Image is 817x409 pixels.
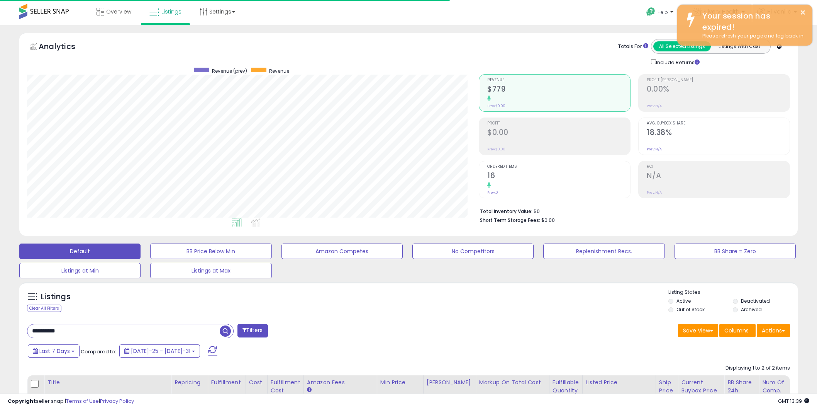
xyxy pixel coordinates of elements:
[647,78,790,82] span: Profit [PERSON_NAME]
[762,378,790,395] div: Num of Comp.
[479,378,546,387] div: Markup on Total Cost
[681,378,721,395] div: Current Buybox Price
[39,41,90,54] h5: Analytics
[211,378,242,387] div: Fulfillment
[647,147,662,152] small: Prev: N/A
[131,347,190,355] span: [DATE]-25 - [DATE]-31
[487,85,630,95] h2: $779
[487,128,630,138] h2: $0.00
[586,378,653,387] div: Listed Price
[175,378,205,387] div: Repricing
[640,1,681,25] a: Help
[81,348,116,355] span: Compared to:
[645,58,709,66] div: Include Returns
[778,397,809,405] span: 2025-08-12 13:39 GMT
[724,327,749,334] span: Columns
[480,206,784,215] li: $0
[676,306,705,313] label: Out of Stock
[541,216,555,224] span: $0.00
[675,244,796,259] button: BB Share = Zero
[212,68,247,74] span: Revenue (prev)
[647,121,790,126] span: Avg. Buybox Share
[100,397,134,405] a: Privacy Policy
[487,165,630,169] span: Ordered Items
[676,298,691,304] label: Active
[150,244,271,259] button: BB Price Below Min
[271,378,300,395] div: Fulfillment Cost
[800,8,806,17] button: ×
[487,78,630,82] span: Revenue
[150,263,271,278] button: Listings at Max
[19,244,141,259] button: Default
[697,10,807,32] div: Your session has expired!
[487,147,505,152] small: Prev: $0.00
[553,378,579,395] div: Fulfillable Quantity
[412,244,534,259] button: No Competitors
[741,298,770,304] label: Deactivated
[427,378,473,387] div: [PERSON_NAME]
[647,171,790,182] h2: N/A
[543,244,664,259] button: Replenishment Recs.
[476,375,549,406] th: The percentage added to the cost of goods (COGS) that forms the calculator for Min & Max prices.
[487,104,505,108] small: Prev: $0.00
[647,128,790,138] h2: 18.38%
[28,344,80,358] button: Last 7 Days
[8,398,134,405] div: seller snap | |
[487,190,498,195] small: Prev: 0
[281,244,403,259] button: Amazon Competes
[618,43,648,50] div: Totals For
[487,171,630,182] h2: 16
[39,347,70,355] span: Last 7 Days
[307,378,374,387] div: Amazon Fees
[106,8,131,15] span: Overview
[697,32,807,40] div: Please refresh your page and log back in
[647,85,790,95] h2: 0.00%
[719,324,756,337] button: Columns
[741,306,762,313] label: Archived
[710,41,768,51] button: Listings With Cost
[380,378,420,387] div: Min Price
[757,324,790,337] button: Actions
[269,68,289,74] span: Revenue
[727,378,756,395] div: BB Share 24h.
[678,324,718,337] button: Save View
[659,378,675,395] div: Ship Price
[41,291,71,302] h5: Listings
[8,397,36,405] strong: Copyright
[249,378,264,387] div: Cost
[307,387,312,394] small: Amazon Fees.
[725,365,790,372] div: Displaying 1 to 2 of 2 items
[480,217,540,223] b: Short Term Storage Fees:
[237,324,268,337] button: Filters
[19,263,141,278] button: Listings at Min
[646,7,656,17] i: Get Help
[47,378,168,387] div: Title
[27,305,61,312] div: Clear All Filters
[66,397,99,405] a: Terms of Use
[653,41,711,51] button: All Selected Listings
[647,104,662,108] small: Prev: N/A
[487,121,630,126] span: Profit
[647,165,790,169] span: ROI
[480,208,532,215] b: Total Inventory Value:
[119,344,200,358] button: [DATE]-25 - [DATE]-31
[161,8,181,15] span: Listings
[647,190,662,195] small: Prev: N/A
[668,289,798,296] p: Listing States:
[658,9,668,15] span: Help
